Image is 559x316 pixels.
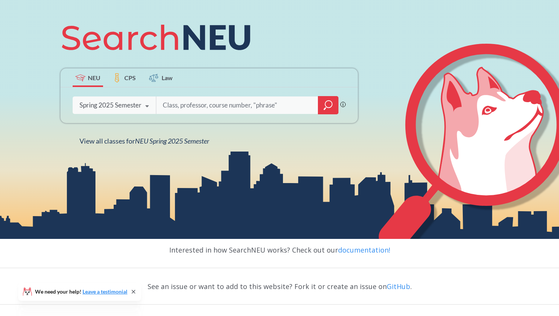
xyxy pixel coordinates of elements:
a: documentation! [338,245,390,254]
svg: magnifying glass [324,100,333,111]
div: Spring 2025 Semester [79,101,141,109]
a: GitHub [387,282,410,291]
span: View all classes for [79,137,209,145]
span: Law [162,73,173,82]
span: CPS [124,73,136,82]
div: magnifying glass [318,96,338,114]
span: NEU Spring 2025 Semester [135,137,209,145]
span: NEU [88,73,100,82]
input: Class, professor, course number, "phrase" [162,97,313,113]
